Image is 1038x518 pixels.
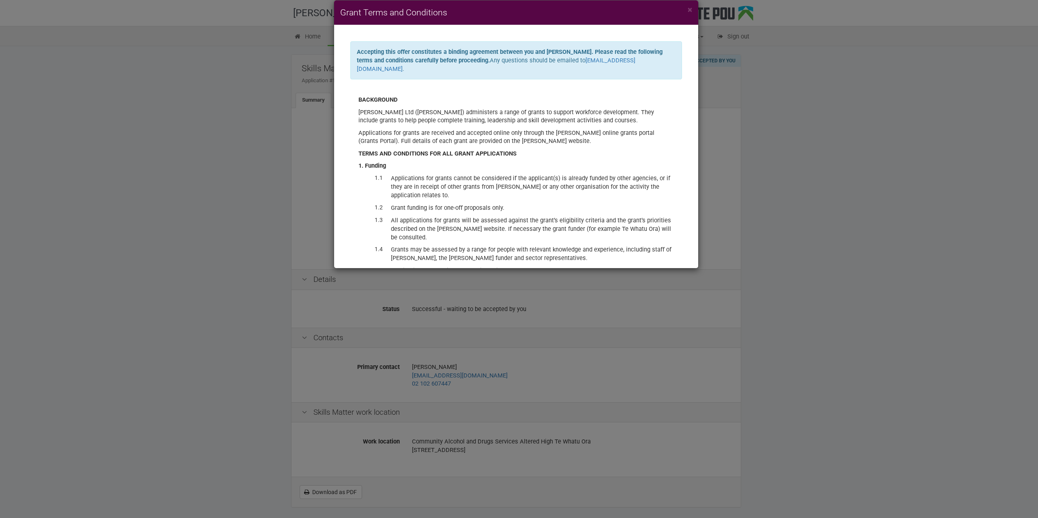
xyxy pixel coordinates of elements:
button: Close [688,6,692,14]
dt: 1.3 [358,216,383,224]
b: Accepting this offer constitutes a binding agreement between you and [PERSON_NAME]. Please read t... [357,48,663,64]
div: 1. Funding [358,162,674,170]
dd: Applications for grants cannot be considered if the applicant(s) is already funded by other agenc... [391,174,674,200]
div: TERMS AND CONDITIONS FOR ALL GRANT APPLICATIONS [358,149,674,158]
dt: 1.5 [358,266,383,275]
dt: 1.2 [358,204,383,212]
div: Any questions should be emailed to . [350,41,682,79]
span: × [688,5,692,15]
p: Applications for grants are received and accepted online only through the [PERSON_NAME] online gr... [358,129,674,145]
div: BACKGROUND [358,96,674,104]
dt: 1.1 [358,174,383,182]
dd: Grant funding is for one-off proposals only. [391,204,674,212]
dd: Grants may be assessed by a range for people with relevant knowledge and experience, including st... [391,245,674,262]
dd: Applications for funding must be inclusive of GST. [391,266,674,275]
h4: Grant Terms and Conditions [340,6,692,19]
dd: All applications for grants will be assessed against the grant’s eligibility criteria and the gra... [391,216,674,242]
p: [PERSON_NAME] Ltd ([PERSON_NAME]) administers a range of grants to support workforce development.... [358,108,674,125]
dt: 1.4 [358,245,383,254]
a: [EMAIL_ADDRESS][DOMAIN_NAME] [357,57,635,72]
